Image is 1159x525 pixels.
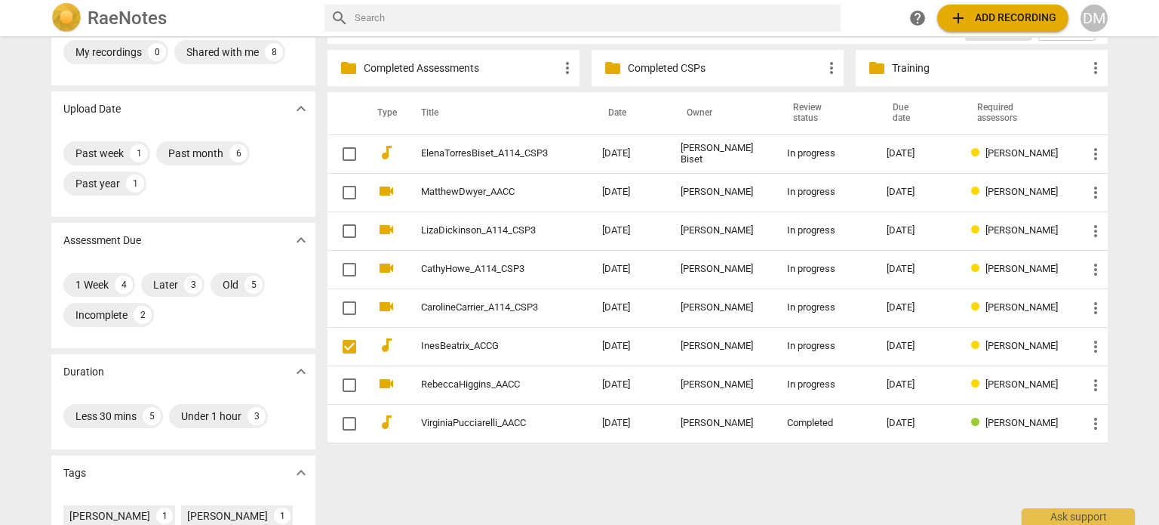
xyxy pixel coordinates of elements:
td: [DATE] [590,134,669,173]
div: 1 [274,508,291,524]
div: DM [1081,5,1108,32]
div: Incomplete [75,307,128,323]
div: 1 [156,508,173,524]
button: Show more [290,229,312,252]
div: 1 Week [75,277,109,292]
p: Completed Assessments [364,60,558,76]
span: expand_more [292,464,310,482]
span: [PERSON_NAME] [985,417,1058,428]
span: [PERSON_NAME] [985,378,1058,390]
div: [PERSON_NAME] [681,379,763,391]
div: 2 [134,306,152,324]
a: LogoRaeNotes [51,3,312,33]
div: 1 [130,144,148,162]
button: Show more [290,462,312,484]
div: In progress [787,302,862,313]
div: [DATE] [887,148,947,159]
div: [DATE] [887,341,947,352]
div: In progress [787,225,862,236]
th: Title [403,92,590,134]
span: [PERSON_NAME] [985,301,1058,313]
a: CarolineCarrier_A114_CSP3 [421,302,548,313]
div: [PERSON_NAME] [681,418,763,429]
span: help [908,9,927,27]
div: 0 [148,43,166,61]
div: Less 30 mins [75,409,137,424]
button: Upload [937,5,1068,32]
span: more_vert [1087,222,1105,240]
div: 5 [143,407,161,425]
span: Review status: in progress [971,224,985,236]
a: InesBeatrix_ACCG [421,341,548,352]
p: Duration [63,364,104,380]
div: 8 [265,43,283,61]
span: folder [604,59,622,77]
div: 6 [229,144,247,162]
span: add [949,9,967,27]
span: more_vert [822,59,841,77]
span: Review status: in progress [971,263,985,274]
div: In progress [787,341,862,352]
span: [PERSON_NAME] [985,340,1058,351]
div: [DATE] [887,418,947,429]
span: videocam [377,298,395,316]
div: [PERSON_NAME] [681,264,763,275]
div: Ask support [1022,508,1135,525]
th: Due date [875,92,959,134]
div: [PERSON_NAME] [681,302,763,313]
div: [DATE] [887,187,947,198]
div: Later [153,277,178,292]
p: Training [892,60,1087,76]
a: CathyHowe_A114_CSP3 [421,264,548,275]
span: folder [340,59,358,77]
div: 3 [184,276,202,294]
th: Required assessors [959,92,1074,134]
span: more_vert [1087,261,1105,279]
span: videocam [377,221,395,239]
div: 5 [244,276,263,294]
td: [DATE] [590,289,669,327]
span: videocam [377,375,395,393]
div: [PERSON_NAME] [681,341,763,352]
p: Upload Date [63,101,121,117]
p: Assessment Due [63,233,141,249]
td: [DATE] [590,404,669,443]
span: Review status: in progress [971,378,985,390]
div: [PERSON_NAME] [69,508,150,523]
span: more_vert [558,59,576,77]
a: VirginiaPucciarelli_AACC [421,418,548,429]
span: [PERSON_NAME] [985,147,1058,159]
a: LizaDickinson_A114_CSP3 [421,225,548,236]
a: ElenaTorresBiset_A114_CSP3 [421,148,548,159]
td: [DATE] [590,173,669,212]
img: Logo [51,3,81,33]
td: [DATE] [590,212,669,250]
input: Search [355,6,835,30]
span: expand_more [292,231,310,249]
span: Review status: completed [971,417,985,428]
span: Review status: in progress [971,301,985,313]
div: Shared with me [186,45,259,60]
div: In progress [787,264,862,275]
div: 4 [115,276,133,294]
td: [DATE] [590,250,669,289]
div: 3 [247,407,266,425]
div: Old [223,277,238,292]
span: Add recording [949,9,1056,27]
span: audiotrack [377,144,395,162]
button: Show more [290,360,312,383]
div: [DATE] [887,225,947,236]
div: Completed [787,418,862,429]
div: [PERSON_NAME] [187,508,268,523]
span: more_vert [1087,145,1105,163]
div: 1 [126,174,144,193]
div: [PERSON_NAME] [681,225,763,236]
p: Tags [63,465,86,481]
a: RebeccaHiggins_AACC [421,379,548,391]
span: videocam [377,259,395,277]
a: MatthewDwyer_AACC [421,187,548,198]
td: [DATE] [590,366,669,404]
div: [PERSON_NAME] Biset [681,143,763,165]
th: Owner [669,92,775,134]
span: [PERSON_NAME] [985,263,1058,274]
